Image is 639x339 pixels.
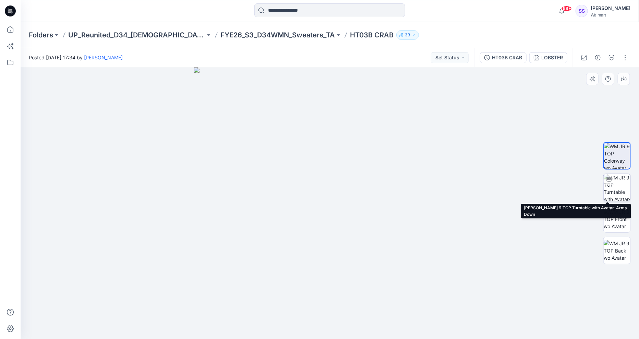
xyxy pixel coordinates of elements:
div: LOBSTER [541,54,563,61]
img: WM JR 9 TOP Turntable with Avatar-Arms Down [604,174,630,201]
span: 99+ [562,6,572,11]
button: HT03B CRAB [480,52,527,63]
span: Posted [DATE] 17:34 by [29,54,123,61]
div: Walmart [591,12,630,17]
button: LOBSTER [529,52,567,63]
a: FYE26_S3_D34WMN_Sweaters_TA [220,30,335,40]
img: WM JR 9 TOP Colorway wo Avatar [604,143,630,169]
img: WM JR 9 TOP Front wo Avatar [604,208,630,230]
div: [PERSON_NAME] [591,4,630,12]
p: 33 [405,31,410,39]
div: HT03B CRAB [492,54,522,61]
img: WM JR 9 TOP Back wo Avatar [604,240,630,261]
button: 33 [396,30,419,40]
div: SS [576,5,588,17]
p: HT03B CRAB [350,30,394,40]
a: Folders [29,30,53,40]
a: [PERSON_NAME] [84,55,123,60]
a: UP_Reunited_D34_[DEMOGRAPHIC_DATA] Sweaters [68,30,205,40]
button: Details [592,52,603,63]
